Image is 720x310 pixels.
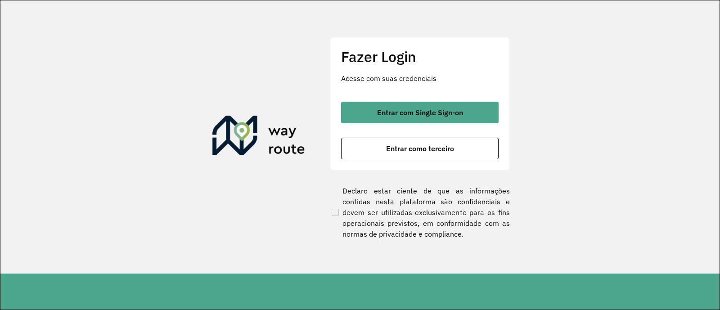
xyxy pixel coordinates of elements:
span: Entrar com Single Sign-on [377,109,463,116]
label: Declaro estar ciente de que as informações contidas nesta plataforma são confidenciais e devem se... [330,185,510,239]
h2: Fazer Login [341,48,499,65]
button: button [341,138,499,159]
span: Entrar como terceiro [386,145,454,152]
button: button [341,102,499,123]
img: Roteirizador AmbevTech [212,116,305,159]
p: Acesse com suas credenciais [341,73,499,84]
